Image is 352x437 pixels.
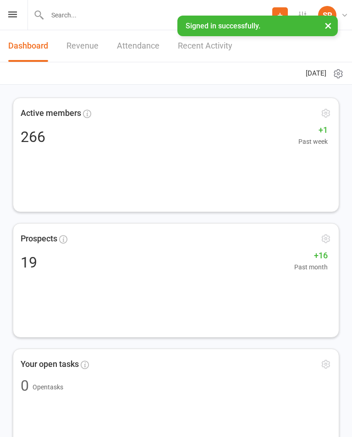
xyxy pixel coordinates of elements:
[178,30,232,62] a: Recent Activity
[186,22,260,30] span: Signed in successfully.
[298,137,328,147] span: Past week
[294,249,328,262] span: +16
[33,383,63,391] span: Open tasks
[21,232,57,246] span: Prospects
[306,68,326,79] span: [DATE]
[66,30,99,62] a: Revenue
[21,107,81,120] span: Active members
[8,30,48,62] a: Dashboard
[21,358,79,371] span: Your open tasks
[21,378,29,393] div: 0
[318,6,336,24] div: SR
[117,30,159,62] a: Attendance
[294,262,328,272] span: Past month
[44,9,272,22] input: Search...
[320,16,336,35] button: ×
[21,130,45,144] div: 266
[298,124,328,137] span: +1
[21,255,37,270] div: 19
